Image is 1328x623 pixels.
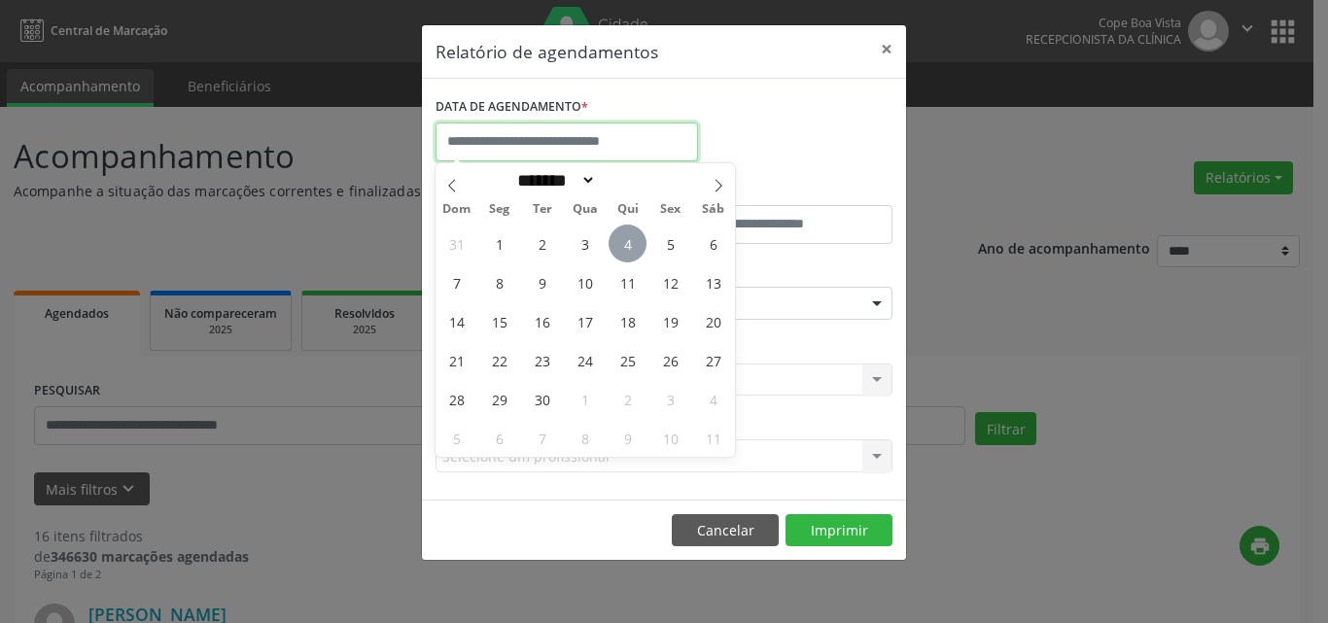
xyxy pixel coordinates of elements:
[480,263,518,301] span: Setembro 8, 2025
[436,203,478,216] span: Dom
[651,380,689,418] span: Outubro 3, 2025
[566,263,604,301] span: Setembro 10, 2025
[566,380,604,418] span: Outubro 1, 2025
[609,225,647,262] span: Setembro 4, 2025
[651,419,689,457] span: Outubro 10, 2025
[669,175,892,205] label: ATÉ
[694,302,732,340] span: Setembro 20, 2025
[523,380,561,418] span: Setembro 30, 2025
[672,514,779,547] button: Cancelar
[564,203,607,216] span: Qua
[437,341,475,379] span: Setembro 21, 2025
[478,203,521,216] span: Seg
[609,419,647,457] span: Outubro 9, 2025
[436,92,588,122] label: DATA DE AGENDAMENTO
[436,39,658,64] h5: Relatório de agendamentos
[437,380,475,418] span: Setembro 28, 2025
[867,25,906,73] button: Close
[480,302,518,340] span: Setembro 15, 2025
[437,419,475,457] span: Outubro 5, 2025
[596,170,660,190] input: Year
[609,302,647,340] span: Setembro 18, 2025
[609,380,647,418] span: Outubro 2, 2025
[521,203,564,216] span: Ter
[694,380,732,418] span: Outubro 4, 2025
[649,203,692,216] span: Sex
[694,225,732,262] span: Setembro 6, 2025
[692,203,735,216] span: Sáb
[651,341,689,379] span: Setembro 26, 2025
[609,341,647,379] span: Setembro 25, 2025
[566,419,604,457] span: Outubro 8, 2025
[437,225,475,262] span: Agosto 31, 2025
[437,263,475,301] span: Setembro 7, 2025
[480,380,518,418] span: Setembro 29, 2025
[437,302,475,340] span: Setembro 14, 2025
[523,341,561,379] span: Setembro 23, 2025
[510,170,596,190] select: Month
[523,419,561,457] span: Outubro 7, 2025
[480,225,518,262] span: Setembro 1, 2025
[480,419,518,457] span: Outubro 6, 2025
[609,263,647,301] span: Setembro 11, 2025
[480,341,518,379] span: Setembro 22, 2025
[566,302,604,340] span: Setembro 17, 2025
[523,302,561,340] span: Setembro 16, 2025
[651,302,689,340] span: Setembro 19, 2025
[786,514,892,547] button: Imprimir
[651,225,689,262] span: Setembro 5, 2025
[607,203,649,216] span: Qui
[523,263,561,301] span: Setembro 9, 2025
[651,263,689,301] span: Setembro 12, 2025
[566,341,604,379] span: Setembro 24, 2025
[694,263,732,301] span: Setembro 13, 2025
[694,419,732,457] span: Outubro 11, 2025
[523,225,561,262] span: Setembro 2, 2025
[694,341,732,379] span: Setembro 27, 2025
[566,225,604,262] span: Setembro 3, 2025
